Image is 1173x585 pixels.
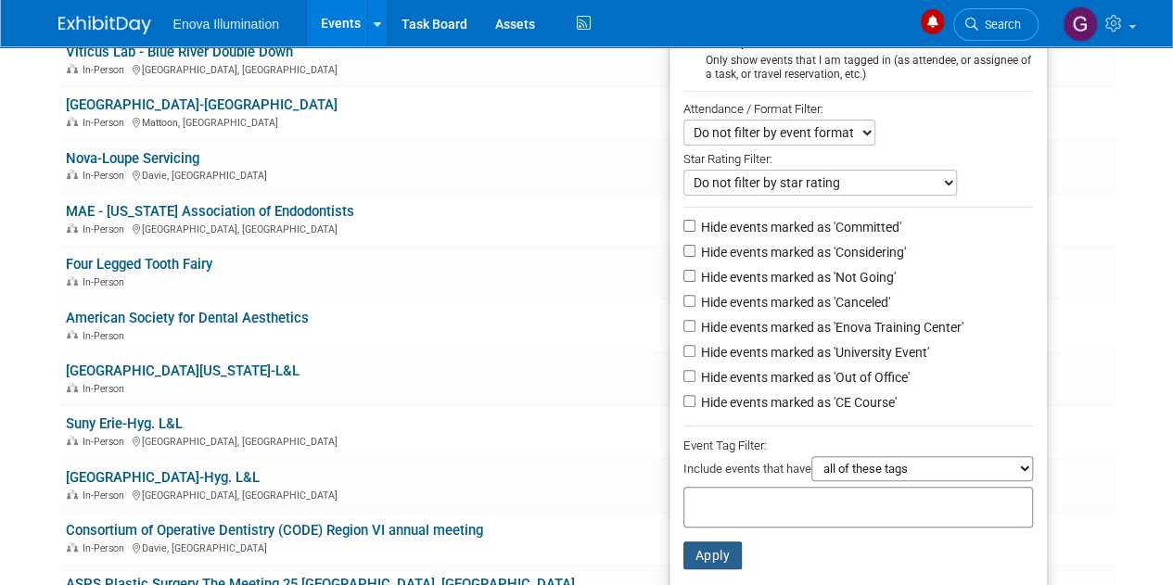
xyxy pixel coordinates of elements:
label: Hide events marked as 'University Event' [697,343,929,362]
div: Mattoon, [GEOGRAPHIC_DATA] [66,114,685,129]
span: In-Person [83,490,130,502]
div: [GEOGRAPHIC_DATA], [GEOGRAPHIC_DATA] [66,433,685,448]
label: Hide events marked as 'Not Going' [697,268,896,286]
img: ExhibitDay [58,16,151,34]
a: Suny Erie-Hyg. L&L [66,415,183,432]
span: In-Person [83,542,130,554]
span: In-Person [83,330,130,342]
a: MAE - [US_STATE] Association of Endodontists [66,203,354,220]
div: Include events that have [683,456,1033,487]
div: Davie, [GEOGRAPHIC_DATA] [66,540,685,554]
label: Hide events marked as 'Out of Office' [697,368,910,387]
img: Garrett Alcaraz [1063,6,1098,42]
img: In-Person Event [67,490,78,499]
span: In-Person [83,383,130,395]
span: In-Person [83,64,130,76]
label: Hide events marked as 'Considering' [697,243,906,261]
div: Attendance / Format Filter: [683,98,1033,120]
a: American Society for Dental Aesthetics [66,310,309,326]
a: [GEOGRAPHIC_DATA]-Hyg. L&L [66,469,260,486]
a: [GEOGRAPHIC_DATA][US_STATE]-L&L [66,362,300,379]
label: Hide events marked as 'Enova Training Center' [697,318,963,337]
div: Event Tag Filter: [683,435,1033,456]
img: In-Person Event [67,436,78,445]
img: In-Person Event [67,276,78,286]
div: [GEOGRAPHIC_DATA], [GEOGRAPHIC_DATA] [66,487,685,502]
span: In-Person [83,436,130,448]
label: Hide events marked as 'Committed' [697,218,901,236]
div: [GEOGRAPHIC_DATA], [GEOGRAPHIC_DATA] [66,221,685,235]
img: In-Person Event [67,330,78,339]
a: Search [953,8,1039,41]
a: Viticus Lab - Blue River Double Down [66,44,293,60]
img: In-Person Event [67,542,78,552]
span: Search [978,18,1021,32]
span: In-Person [83,223,130,235]
div: Star Rating Filter: [683,146,1033,170]
label: Hide events marked as 'CE Course' [697,393,897,412]
span: In-Person [83,276,130,288]
a: Consortium of Operative Dentistry (CODE) Region VI annual meeting [66,522,483,539]
img: In-Person Event [67,170,78,179]
img: In-Person Event [67,223,78,233]
label: Hide events marked as 'Canceled' [697,293,890,312]
div: Only show events that I am tagged in (as attendee, or assignee of a task, or travel reservation, ... [683,54,1033,82]
div: [GEOGRAPHIC_DATA], [GEOGRAPHIC_DATA] [66,61,685,76]
button: Apply [683,541,743,569]
img: In-Person Event [67,383,78,392]
img: In-Person Event [67,64,78,73]
a: Nova-Loupe Servicing [66,150,199,167]
img: In-Person Event [67,117,78,126]
span: In-Person [83,170,130,182]
span: In-Person [83,117,130,129]
div: Davie, [GEOGRAPHIC_DATA] [66,167,685,182]
span: Enova Illumination [173,17,279,32]
a: [GEOGRAPHIC_DATA]-[GEOGRAPHIC_DATA] [66,96,338,113]
a: Four Legged Tooth Fairy [66,256,212,273]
